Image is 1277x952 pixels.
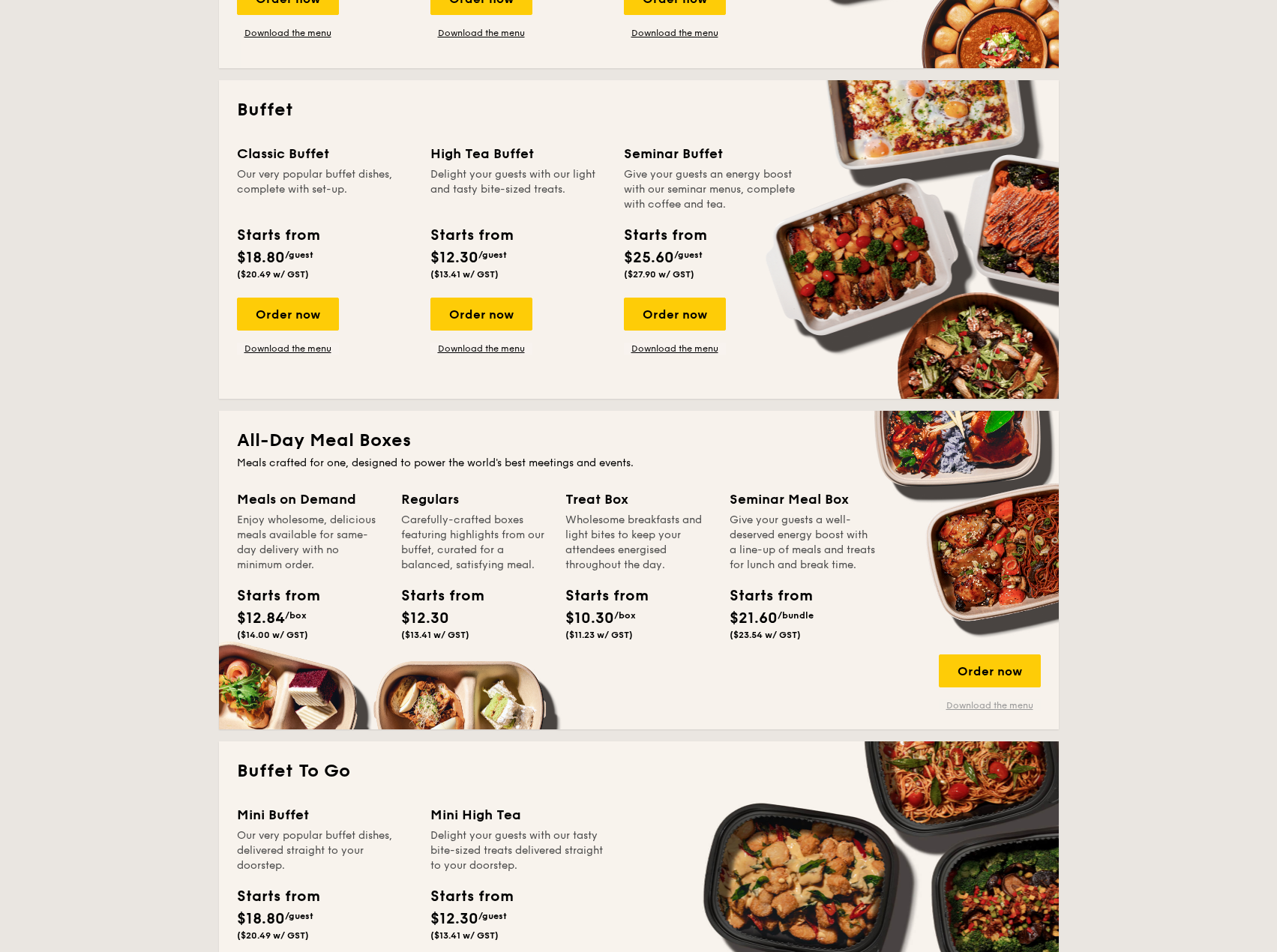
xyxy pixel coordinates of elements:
[430,930,499,941] span: ($13.41 w/ GST)
[285,911,313,921] span: /guest
[237,429,1041,453] h2: All-Day Meal Boxes
[237,804,412,825] div: Mini Buffet
[778,610,814,621] span: /bundle
[730,489,876,510] div: Seminar Meal Box
[674,250,703,260] span: /guest
[430,167,606,212] div: Delight your guests with our light and tasty bite-sized treats.
[237,143,412,164] div: Classic Buffet
[624,143,799,164] div: Seminar Buffet
[285,610,307,621] span: /box
[237,609,285,627] span: $12.84
[565,609,614,627] span: $10.30
[401,489,547,510] div: Regulars
[730,609,778,627] span: $21.60
[401,630,469,640] span: ($13.41 w/ GST)
[478,250,507,260] span: /guest
[624,27,726,39] a: Download the menu
[430,804,606,825] div: Mini High Tea
[730,630,801,640] span: ($23.54 w/ GST)
[939,654,1041,687] div: Order now
[237,930,309,941] span: ($20.49 w/ GST)
[430,224,512,247] div: Starts from
[730,513,876,573] div: Give your guests a well-deserved energy boost with a line-up of meals and treats for lunch and br...
[624,343,726,355] a: Download the menu
[624,249,674,267] span: $25.60
[237,885,319,908] div: Starts from
[624,224,706,247] div: Starts from
[430,27,532,39] a: Download the menu
[237,489,383,510] div: Meals on Demand
[430,249,478,267] span: $12.30
[430,885,512,908] div: Starts from
[237,513,383,573] div: Enjoy wholesome, delicious meals available for same-day delivery with no minimum order.
[401,513,547,573] div: Carefully-crafted boxes featuring highlights from our buffet, curated for a balanced, satisfying ...
[237,456,1041,471] div: Meals crafted for one, designed to power the world's best meetings and events.
[430,343,532,355] a: Download the menu
[237,98,1041,122] h2: Buffet
[430,143,606,164] div: High Tea Buffet
[624,298,726,331] div: Order now
[237,298,339,331] div: Order now
[237,828,412,873] div: Our very popular buffet dishes, delivered straight to your doorstep.
[237,249,285,267] span: $18.80
[430,828,606,873] div: Delight your guests with our tasty bite-sized treats delivered straight to your doorstep.
[430,269,499,280] span: ($13.41 w/ GST)
[478,911,507,921] span: /guest
[237,630,308,640] span: ($14.00 w/ GST)
[401,609,449,627] span: $12.30
[565,513,712,573] div: Wholesome breakfasts and light bites to keep your attendees energised throughout the day.
[237,167,412,212] div: Our very popular buffet dishes, complete with set-up.
[237,224,319,247] div: Starts from
[614,610,636,621] span: /box
[565,630,633,640] span: ($11.23 w/ GST)
[237,759,1041,783] h2: Buffet To Go
[624,269,694,280] span: ($27.90 w/ GST)
[730,585,797,607] div: Starts from
[939,699,1041,711] a: Download the menu
[430,298,532,331] div: Order now
[401,585,469,607] div: Starts from
[237,343,339,355] a: Download the menu
[624,167,799,212] div: Give your guests an energy boost with our seminar menus, complete with coffee and tea.
[237,585,304,607] div: Starts from
[565,585,633,607] div: Starts from
[237,27,339,39] a: Download the menu
[285,250,313,260] span: /guest
[565,489,712,510] div: Treat Box
[430,910,478,928] span: $12.30
[237,269,309,280] span: ($20.49 w/ GST)
[237,910,285,928] span: $18.80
